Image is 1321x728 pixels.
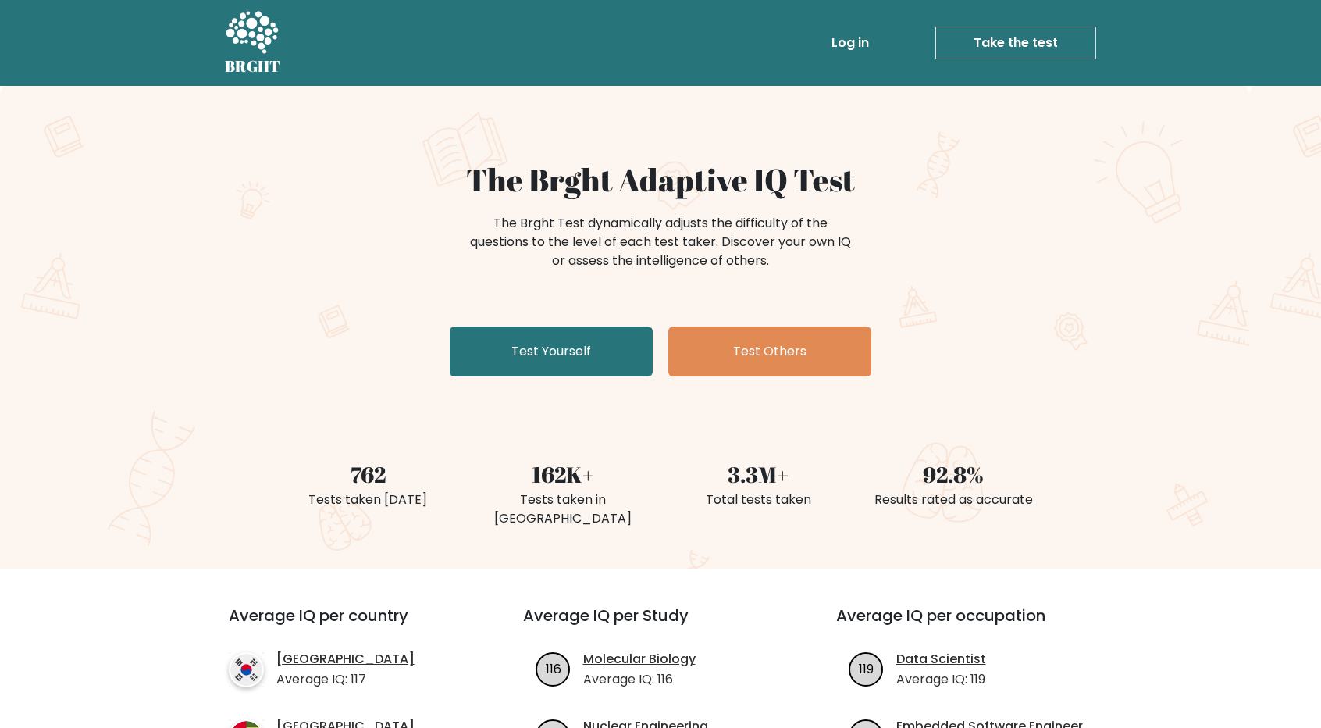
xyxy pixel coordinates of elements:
[225,57,281,76] h5: BRGHT
[475,491,651,528] div: Tests taken in [GEOGRAPHIC_DATA]
[523,606,799,644] h3: Average IQ per Study
[865,458,1041,491] div: 92.8%
[545,659,561,677] text: 116
[465,214,856,270] div: The Brght Test dynamically adjusts the difficulty of the questions to the level of each test take...
[225,6,281,80] a: BRGHT
[896,670,986,689] p: Average IQ: 119
[276,670,415,689] p: Average IQ: 117
[280,161,1041,198] h1: The Brght Adaptive IQ Test
[475,458,651,491] div: 162K+
[583,670,696,689] p: Average IQ: 116
[670,458,846,491] div: 3.3M+
[450,327,653,376] a: Test Yourself
[229,606,467,644] h3: Average IQ per country
[935,27,1096,59] a: Take the test
[859,659,874,677] text: 119
[583,650,696,669] a: Molecular Biology
[280,458,456,491] div: 762
[836,606,1112,644] h3: Average IQ per occupation
[825,27,875,59] a: Log in
[670,491,846,509] div: Total tests taken
[276,650,415,669] a: [GEOGRAPHIC_DATA]
[229,652,264,687] img: country
[280,491,456,509] div: Tests taken [DATE]
[865,491,1041,509] div: Results rated as accurate
[896,650,986,669] a: Data Scientist
[668,327,871,376] a: Test Others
